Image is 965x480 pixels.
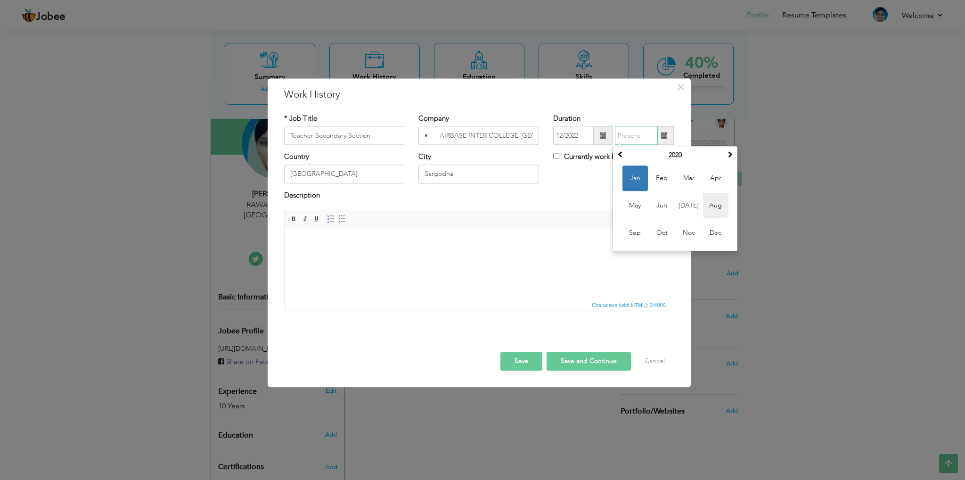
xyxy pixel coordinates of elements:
[284,88,674,102] h3: Work History
[673,80,688,95] button: Close
[418,114,449,124] label: Company
[284,114,317,124] label: * Job Title
[677,79,685,96] span: ×
[289,214,299,224] a: Bold
[649,221,675,246] span: Oct
[703,166,728,191] span: Apr
[553,126,594,145] input: From
[622,166,648,191] span: Jan
[547,352,631,371] button: Save and Continue
[553,153,559,159] input: Currently work here
[649,193,675,219] span: Jun
[285,229,674,299] iframe: Rich Text Editor, workEditor
[622,193,648,219] span: May
[284,152,309,162] label: Country
[615,126,658,145] input: Present
[649,166,675,191] span: Feb
[727,151,733,158] span: Next Year
[553,114,581,124] label: Duration
[326,214,336,224] a: Insert/Remove Numbered List
[635,352,674,371] button: Cancel
[418,152,431,162] label: City
[311,214,322,224] a: Underline
[676,166,702,191] span: Mar
[284,190,320,200] label: Description
[676,221,702,246] span: Nov
[590,301,669,310] div: Statistics
[500,352,542,371] button: Save
[590,301,668,310] span: Characters (with HTML): 0/4000
[300,214,311,224] a: Italic
[622,221,648,246] span: Sep
[626,149,724,163] th: Select Year
[676,193,702,219] span: [DATE]
[337,214,347,224] a: Insert/Remove Bulleted List
[703,193,728,219] span: Aug
[617,151,624,158] span: Previous Year
[553,152,625,162] label: Currently work here
[703,221,728,246] span: Dec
